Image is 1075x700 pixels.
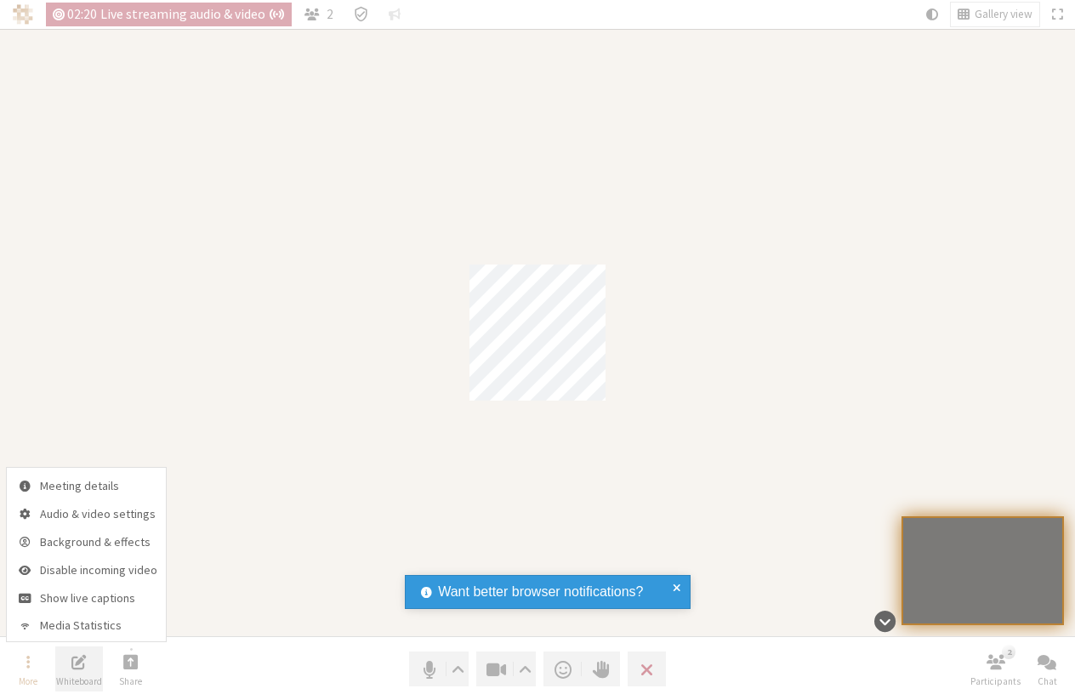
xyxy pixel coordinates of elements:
[40,592,157,605] span: Show live captions
[107,646,155,692] button: Start sharing
[269,8,285,21] span: Auto broadcast is active
[13,4,33,25] img: Iotum
[1038,676,1057,686] span: Chat
[438,582,643,602] span: Want better browser notifications?
[868,602,902,640] button: Hide
[7,526,166,555] button: Background & effects settings
[119,676,142,686] span: Share
[298,3,340,26] button: Open participant list
[515,652,536,686] button: Video setting
[975,9,1032,21] span: Gallery view
[972,646,1020,692] button: Open participant list
[582,652,620,686] button: Raise hand
[628,652,666,686] button: Leave meeting
[1045,3,1069,26] button: Fullscreen
[7,498,166,526] button: Meeting settings
[55,646,103,692] button: Open shared whiteboard
[40,480,157,492] span: Meeting details
[40,564,157,577] span: Disable incoming video
[19,676,37,686] span: More
[40,619,157,632] span: Media Statistics
[382,3,407,26] button: Conversation
[100,7,285,21] span: Live streaming audio & video
[1023,646,1071,692] button: Open chat
[40,508,157,521] span: Audio & video settings
[919,3,945,26] button: Using system theme
[40,536,157,549] span: Background & effects
[46,3,292,26] div: Timer
[409,652,469,686] button: Mute (⌘+Shift+A)
[543,652,582,686] button: Send a reaction
[951,3,1039,26] button: Change layout
[327,7,333,21] span: 2
[7,468,166,498] button: Jay Kirney's Meeting
[7,583,166,611] button: Let you read the words that are spoken in the meeting
[970,676,1021,686] span: Participants
[446,652,468,686] button: Audio settings
[346,3,376,26] div: Meeting details Encryption enabled
[4,646,52,692] button: Open menu
[7,611,166,641] button: Media Statistics
[476,652,536,686] button: Stop video (⌘+Shift+V)
[56,676,102,686] span: Whiteboard
[1002,645,1015,658] div: 2
[7,555,166,583] button: Control whether to receive incoming video
[67,7,97,21] span: 02:20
